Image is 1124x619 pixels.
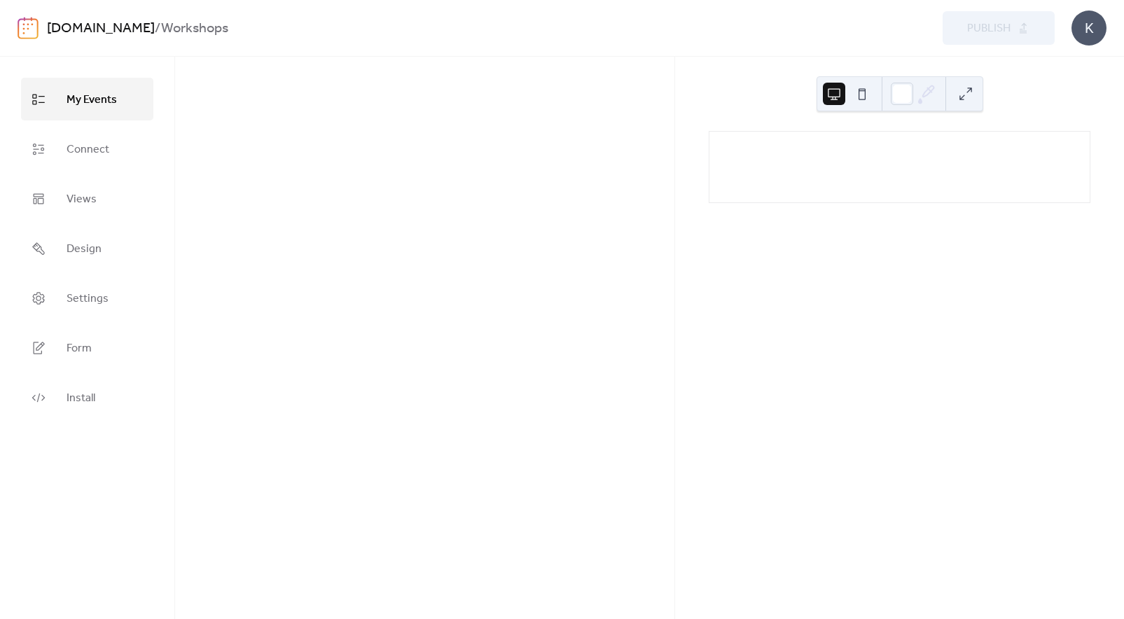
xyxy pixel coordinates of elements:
[1071,11,1106,46] div: K
[155,15,161,42] b: /
[67,338,92,359] span: Form
[21,127,153,170] a: Connect
[21,376,153,419] a: Install
[67,139,109,160] span: Connect
[67,188,97,210] span: Views
[21,78,153,120] a: My Events
[18,17,39,39] img: logo
[67,238,102,260] span: Design
[67,288,109,309] span: Settings
[21,177,153,220] a: Views
[67,387,95,409] span: Install
[47,15,155,42] a: [DOMAIN_NAME]
[21,277,153,319] a: Settings
[161,15,228,42] b: Workshops
[21,227,153,270] a: Design
[67,89,117,111] span: My Events
[21,326,153,369] a: Form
